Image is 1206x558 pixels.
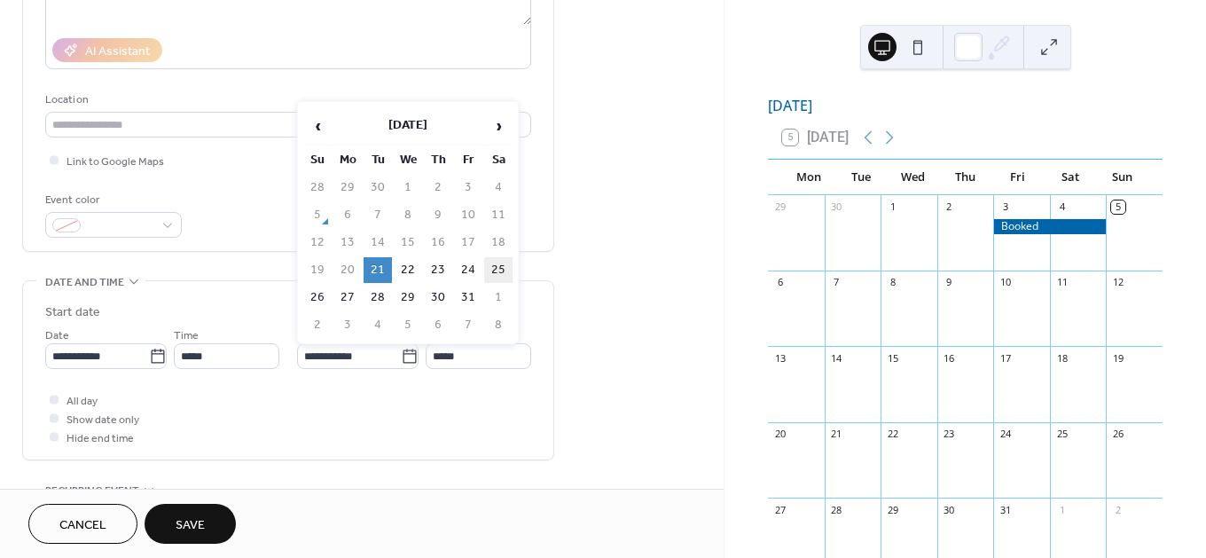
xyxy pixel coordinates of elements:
div: 15 [886,351,899,365]
td: 11 [484,202,513,228]
td: 18 [484,230,513,255]
th: Th [424,147,452,173]
div: 3 [998,200,1012,214]
td: 5 [394,312,422,338]
th: Su [303,147,332,173]
div: Fri [991,160,1044,195]
div: [DATE] [768,95,1163,116]
div: 14 [830,351,843,365]
td: 13 [333,230,362,255]
span: Cancel [59,516,106,535]
td: 17 [454,230,482,255]
th: Tu [364,147,392,173]
div: 21 [830,428,843,441]
td: 23 [424,257,452,283]
th: Mo [333,147,362,173]
td: 2 [424,175,452,200]
td: 30 [424,285,452,310]
span: Hide end time [67,429,134,448]
span: All day [67,392,98,411]
td: 19 [303,257,332,283]
th: [DATE] [333,107,482,145]
div: 2 [943,200,956,214]
div: 12 [1111,276,1124,289]
td: 7 [454,312,482,338]
span: Date and time [45,273,124,292]
td: 16 [424,230,452,255]
span: Link to Google Maps [67,153,164,171]
td: 1 [394,175,422,200]
div: 23 [943,428,956,441]
td: 28 [364,285,392,310]
td: 6 [333,202,362,228]
div: 7 [830,276,843,289]
td: 31 [454,285,482,310]
td: 12 [303,230,332,255]
div: 26 [1111,428,1124,441]
a: Cancel [28,504,137,544]
div: 5 [1111,200,1124,214]
div: 25 [1055,428,1069,441]
div: 2 [1111,503,1124,516]
td: 29 [333,175,362,200]
div: Sat [1044,160,1096,195]
td: 25 [484,257,513,283]
span: Time [174,326,199,345]
td: 26 [303,285,332,310]
span: Show date only [67,411,139,429]
div: 30 [943,503,956,516]
td: 20 [333,257,362,283]
div: 20 [773,428,787,441]
th: Sa [484,147,513,173]
div: Mon [782,160,834,195]
div: 19 [1111,351,1124,365]
td: 21 [364,257,392,283]
div: 29 [773,200,787,214]
td: 7 [364,202,392,228]
div: Booked [993,219,1106,234]
div: 1 [886,200,899,214]
td: 29 [394,285,422,310]
div: 1 [1055,503,1069,516]
td: 27 [333,285,362,310]
div: 27 [773,503,787,516]
div: Thu [939,160,991,195]
div: 22 [886,428,899,441]
div: 10 [998,276,1012,289]
div: Wed [887,160,939,195]
td: 10 [454,202,482,228]
td: 1 [484,285,513,310]
div: 28 [830,503,843,516]
div: 6 [773,276,787,289]
td: 15 [394,230,422,255]
td: 5 [303,202,332,228]
div: Event color [45,191,178,209]
div: 13 [773,351,787,365]
div: 30 [830,200,843,214]
td: 6 [424,312,452,338]
span: › [485,108,512,144]
td: 28 [303,175,332,200]
span: Recurring event [45,482,139,500]
span: ‹ [304,108,331,144]
td: 14 [364,230,392,255]
span: Date [45,326,69,345]
td: 24 [454,257,482,283]
div: Sun [1096,160,1148,195]
td: 3 [454,175,482,200]
div: 29 [886,503,899,516]
th: We [394,147,422,173]
td: 3 [333,312,362,338]
div: 11 [1055,276,1069,289]
td: 4 [484,175,513,200]
td: 30 [364,175,392,200]
div: 16 [943,351,956,365]
div: 17 [998,351,1012,365]
td: 8 [484,312,513,338]
div: 31 [998,503,1012,516]
button: Save [145,504,236,544]
div: 9 [943,276,956,289]
div: Tue [834,160,887,195]
td: 4 [364,312,392,338]
td: 22 [394,257,422,283]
